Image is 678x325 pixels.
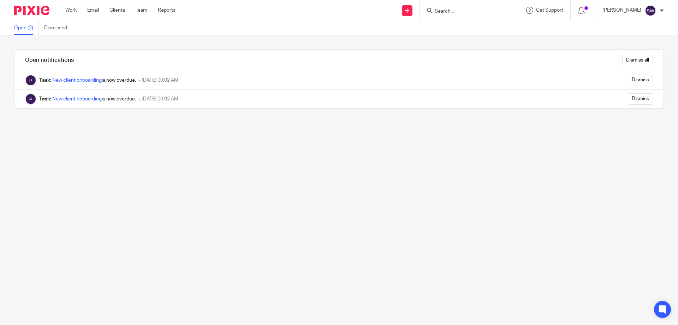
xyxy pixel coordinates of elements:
a: New client onboarding [52,78,102,83]
a: Reports [158,7,176,14]
input: Dismiss [628,93,653,105]
div: is now overdue. [39,77,136,84]
a: Team [136,7,147,14]
span: [DATE] 00:02 AM [142,78,178,83]
a: New client onboarding [52,97,102,101]
img: svg%3E [645,5,656,16]
img: Pixie [14,6,49,15]
div: is now overdue. [39,95,136,103]
b: Task: [39,97,51,101]
input: Dismiss all [622,55,653,66]
input: Dismiss [628,75,653,86]
span: [DATE] 00:02 AM [142,97,178,101]
span: Get Support [536,8,563,13]
img: Pixie [25,75,36,86]
h1: Open notifications [25,57,74,64]
a: Clients [109,7,125,14]
a: Open (2) [14,21,39,35]
p: [PERSON_NAME] [602,7,641,14]
img: Pixie [25,93,36,105]
b: Task: [39,78,51,83]
a: Email [87,7,99,14]
input: Search [434,8,498,15]
a: Work [65,7,77,14]
a: Dismissed [44,21,72,35]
